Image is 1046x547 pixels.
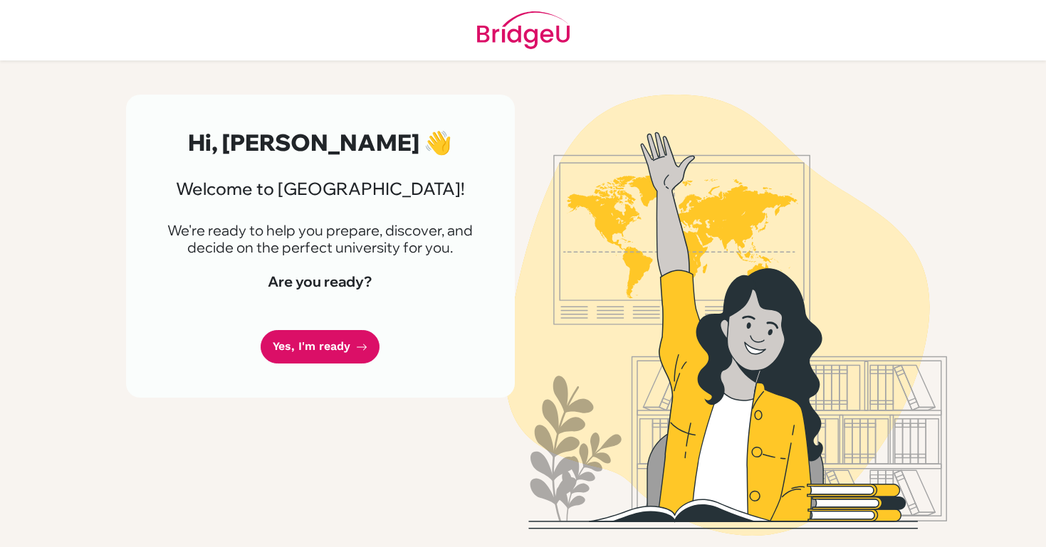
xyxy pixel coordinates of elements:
[261,330,380,363] a: Yes, I'm ready
[160,222,481,256] p: We're ready to help you prepare, discover, and decide on the perfect university for you.
[160,273,481,290] h4: Are you ready?
[160,129,481,156] h2: Hi, [PERSON_NAME] 👋
[160,179,481,199] h3: Welcome to [GEOGRAPHIC_DATA]!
